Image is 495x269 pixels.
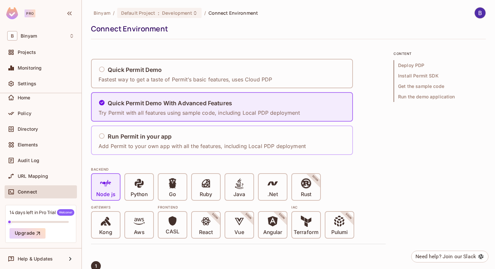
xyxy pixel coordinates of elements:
span: URL Mapping [18,174,48,179]
p: Terraform [294,229,319,236]
h5: Run Permit in your app [108,133,172,140]
p: Rust [301,191,311,198]
p: Node js [96,191,115,198]
span: 1 [95,263,97,269]
p: Angular [263,229,283,236]
p: .Net [267,191,278,198]
span: Default Project [121,10,155,16]
h5: Quick Permit Demo With Advanced Features [108,100,232,107]
span: SOON [269,204,295,229]
p: content [394,51,486,56]
span: Policy [18,111,31,116]
span: Deploy PDP [394,60,486,71]
span: Monitoring [18,65,42,71]
span: Get the sample code [394,81,486,92]
span: SOON [336,204,361,229]
li: / [113,10,115,16]
img: Binyam Edmealem [475,8,486,18]
span: Welcome! [57,209,74,216]
p: CASL [166,228,179,235]
span: Projects [18,50,36,55]
div: BACKEND [91,167,386,172]
span: Connect Environment [209,10,258,16]
p: Vue [234,229,244,236]
span: SOON [302,166,328,191]
span: Help & Updates [18,256,53,261]
span: the active workspace [94,10,110,16]
span: Run the demo application [394,92,486,102]
div: Pro [25,9,35,17]
p: Kong [99,229,112,236]
span: Development [162,10,192,16]
span: Directory [18,126,38,132]
span: : [157,10,160,16]
span: SOON [202,204,228,229]
p: Add Permit to your own app with all the features, including Local PDP deployment [99,143,306,150]
div: Gateways [91,205,154,210]
p: Aws [134,229,144,236]
p: React [199,229,213,236]
div: Need help? Join our Slack [415,253,476,261]
div: Frontend [158,205,287,210]
p: Ruby [200,191,212,198]
p: Go [169,191,176,198]
p: Python [131,191,148,198]
span: Workspace: Binyam [21,33,37,39]
span: SOON [236,204,261,229]
p: Pulumi [331,229,348,236]
img: SReyMgAAAABJRU5ErkJggg== [6,7,18,19]
p: Fastest way to get a taste of Permit’s basic features, uses Cloud PDP [99,76,272,83]
span: B [7,31,17,41]
div: 14 days left in Pro Trial [9,209,74,216]
span: Home [18,95,30,100]
li: / [204,10,206,16]
span: Settings [18,81,36,86]
div: IAC [291,205,354,210]
span: Install Permit SDK [394,71,486,81]
h5: Quick Permit Demo [108,67,162,73]
span: Audit Log [18,158,39,163]
p: Try Permit with all features using sample code, including Local PDP deployment [99,109,300,116]
p: Java [233,191,245,198]
div: Connect Environment [91,24,483,34]
span: Elements [18,142,38,147]
button: Upgrade [9,228,46,239]
span: Connect [18,189,37,194]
